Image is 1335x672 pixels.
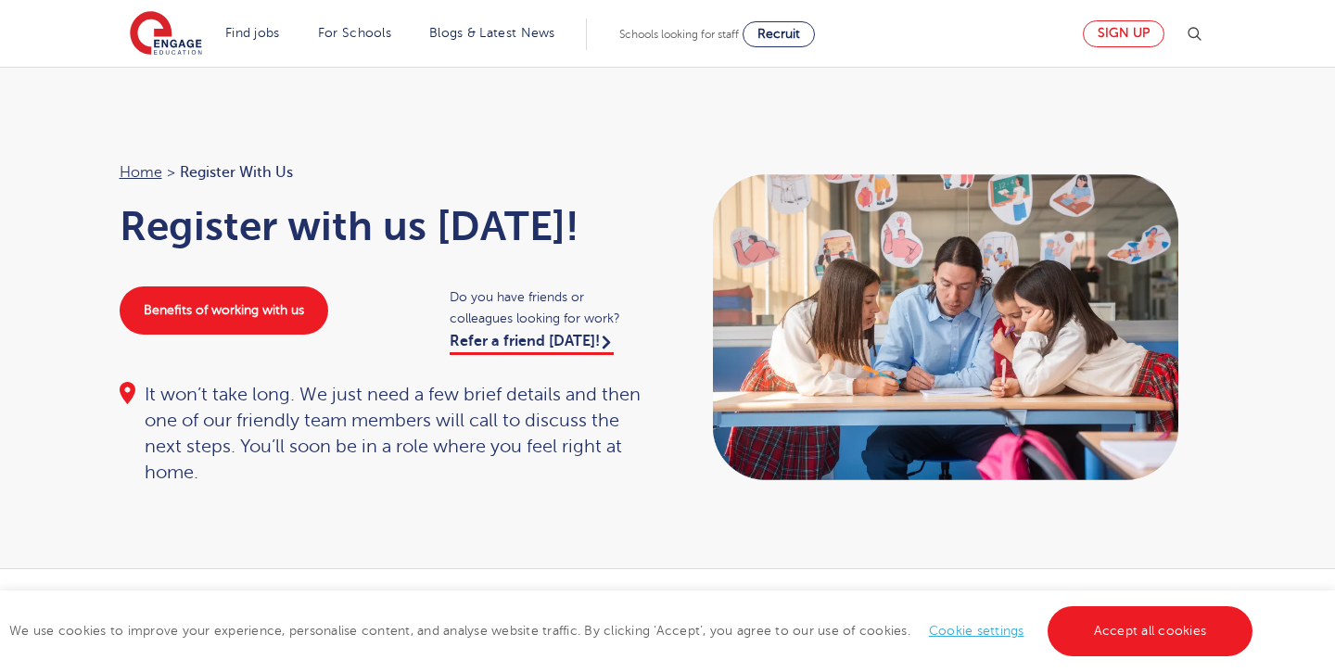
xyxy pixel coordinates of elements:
[1048,606,1253,656] a: Accept all cookies
[180,160,293,184] span: Register with us
[1083,20,1164,47] a: Sign up
[450,333,614,355] a: Refer a friend [DATE]!
[929,624,1024,638] a: Cookie settings
[120,164,162,181] a: Home
[450,286,649,329] span: Do you have friends or colleagues looking for work?
[743,21,815,47] a: Recruit
[130,11,202,57] img: Engage Education
[120,382,650,486] div: It won’t take long. We just need a few brief details and then one of our friendly team members wi...
[9,624,1257,638] span: We use cookies to improve your experience, personalise content, and analyse website traffic. By c...
[757,27,800,41] span: Recruit
[225,26,280,40] a: Find jobs
[619,28,739,41] span: Schools looking for staff
[120,286,328,335] a: Benefits of working with us
[429,26,555,40] a: Blogs & Latest News
[318,26,391,40] a: For Schools
[120,203,650,249] h1: Register with us [DATE]!
[120,160,650,184] nav: breadcrumb
[167,164,175,181] span: >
